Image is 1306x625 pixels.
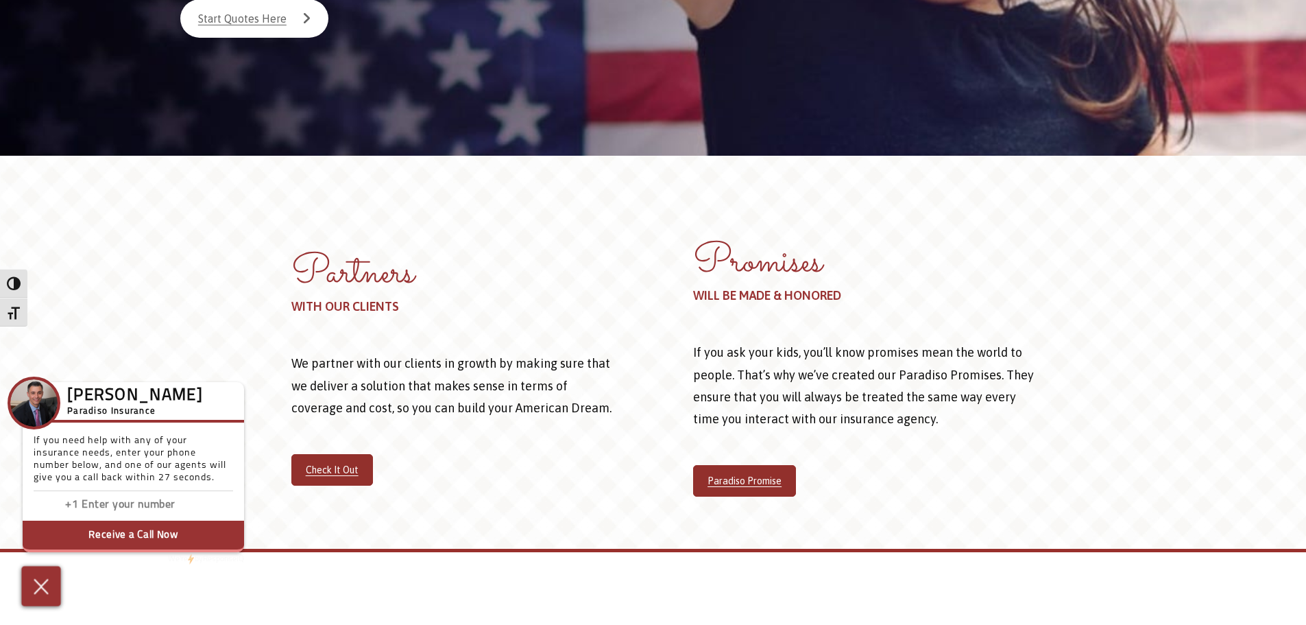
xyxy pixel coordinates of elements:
[30,574,53,598] img: Cross icon
[291,454,373,486] a: Check It Out
[291,259,613,317] h2: Partners
[168,555,244,563] a: We'rePowered by iconbyResponseiQ
[291,353,613,419] p: We partner with our clients in growth by making sure that we deliver a solution that makes sense ...
[10,379,58,427] img: Company Icon
[693,342,1035,431] p: If you ask your kids, you’ll know promises mean the world to people. That’s why we’ve created our...
[67,404,203,419] h5: Paradiso Insurance
[693,248,1035,306] h2: Promises
[34,435,233,491] p: If you need help with any of your insurance needs, enter your phone number below, and one of our ...
[693,288,841,303] strong: WILL BE MADE & HONORED
[188,554,194,565] img: Powered by icon
[693,465,796,497] a: Paradiso Promise
[67,390,203,403] h3: [PERSON_NAME]
[291,299,399,314] strong: WITH OUR CLIENTS
[82,495,219,515] input: Enter phone number
[168,555,203,563] span: We're by
[40,495,82,515] input: Enter country code
[23,521,244,552] button: Receive a Call Now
